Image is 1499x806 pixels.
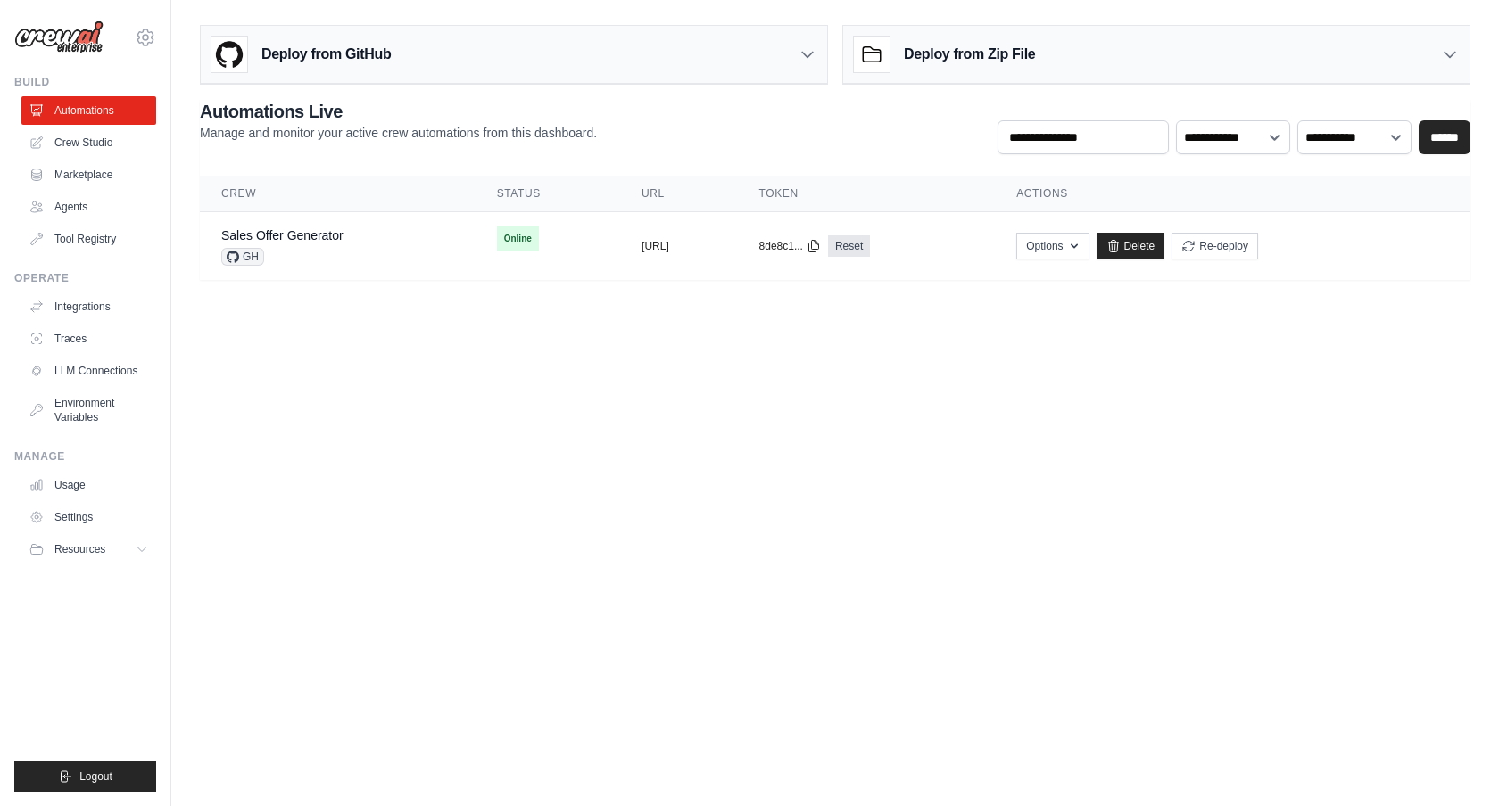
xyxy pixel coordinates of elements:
a: Agents [21,193,156,221]
span: Online [497,226,539,251]
th: Status [476,176,620,212]
div: Manage [14,449,156,464]
a: Usage [21,471,156,499]
button: Options [1016,233,1089,259]
span: Logout [79,769,112,784]
a: Automations [21,96,156,125]
div: Build [14,75,156,89]
button: Resources [21,535,156,563]
th: URL [620,176,738,212]
a: Sales Offer Generator [221,228,344,243]
div: Operate [14,271,156,285]
a: Crew Studio [21,128,156,157]
a: Tool Registry [21,225,156,253]
button: Re-deploy [1172,233,1258,259]
a: Settings [21,503,156,531]
a: Integrations [21,292,156,321]
span: Resources [54,542,105,556]
th: Token [738,176,996,212]
h3: Deploy from Zip File [904,44,1035,65]
a: Reset [828,235,870,257]
a: Delete [1097,233,1165,259]
img: Logo [14,21,104,54]
a: Environment Variables [21,389,156,432]
h2: Automations Live [200,99,597,124]
h3: Deploy from GitHub [261,44,391,65]
a: Traces [21,325,156,353]
a: LLM Connections [21,357,156,385]
th: Crew [200,176,476,212]
a: Marketplace [21,160,156,189]
span: GH [221,248,264,266]
button: 8de8c1... [759,239,821,253]
p: Manage and monitor your active crew automations from this dashboard. [200,124,597,142]
th: Actions [995,176,1470,212]
img: GitHub Logo [211,37,247,72]
button: Logout [14,761,156,792]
